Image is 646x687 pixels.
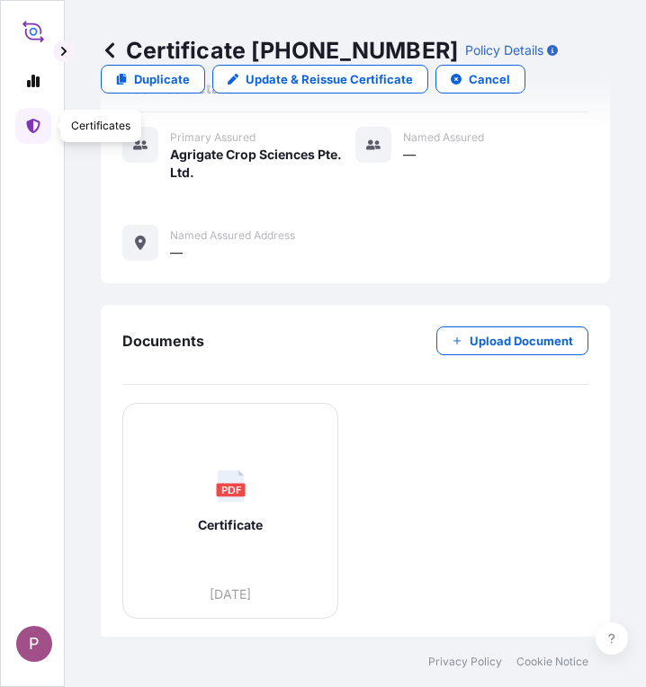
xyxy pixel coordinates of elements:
[465,41,543,59] p: Policy Details
[60,110,141,142] div: Certificates
[170,130,256,145] span: Primary assured
[134,70,190,88] p: Duplicate
[403,130,484,145] span: Named Assured
[170,228,295,243] span: Named Assured Address
[246,70,413,88] p: Update & Reissue Certificate
[198,516,263,534] span: Certificate
[170,146,355,182] span: Agrigate Crop Sciences Pte. Ltd.
[170,244,183,262] span: —
[101,36,458,65] p: Certificate [PHONE_NUMBER]
[469,70,510,88] p: Cancel
[122,332,204,350] span: Documents
[435,65,525,94] button: Cancel
[29,635,40,653] span: P
[428,655,502,669] a: Privacy Policy
[403,146,416,164] span: —
[470,332,573,350] p: Upload Document
[220,483,241,495] text: PDF
[210,585,251,603] span: [DATE]
[122,403,338,619] a: PDFCertificate[DATE]
[101,65,205,94] a: Duplicate
[516,655,588,669] a: Cookie Notice
[436,326,588,355] button: Upload Document
[212,65,428,94] a: Update & Reissue Certificate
